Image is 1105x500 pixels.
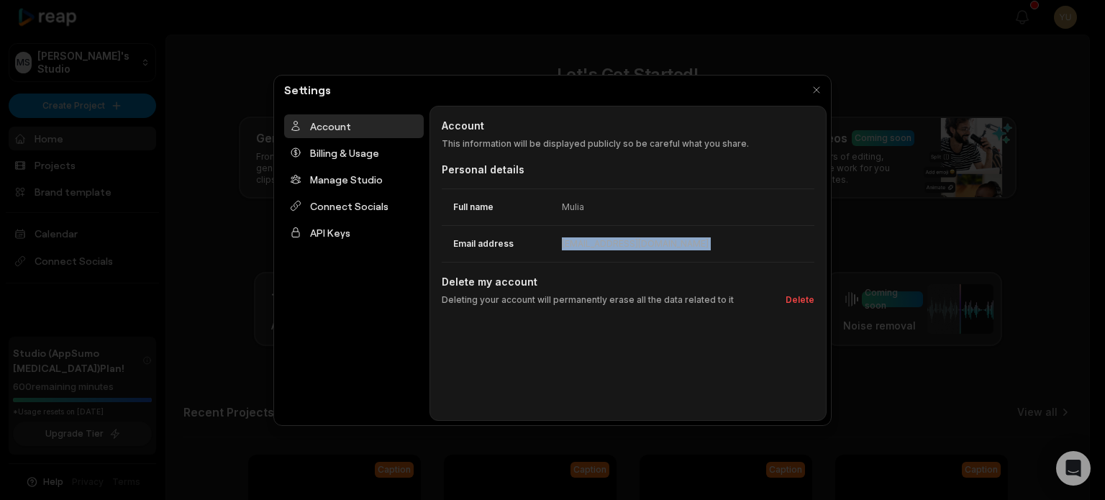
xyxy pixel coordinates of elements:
[278,81,337,99] h2: Settings
[284,114,424,138] div: Account
[442,274,814,289] h2: Delete my account
[284,194,424,218] div: Connect Socials
[442,201,562,214] dt: Full name
[284,168,424,191] div: Manage Studio
[442,237,562,250] dt: Email address
[442,294,734,306] p: Deleting your account will permanently erase all the data related to it
[780,294,814,306] button: Delete
[284,221,424,245] div: API Keys
[562,201,584,214] div: Mulia
[442,118,814,133] h2: Account
[562,237,709,250] div: [EMAIL_ADDRESS][DOMAIN_NAME]
[284,141,424,165] div: Billing & Usage
[442,162,814,177] div: Personal details
[442,137,814,150] p: This information will be displayed publicly so be careful what you share.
